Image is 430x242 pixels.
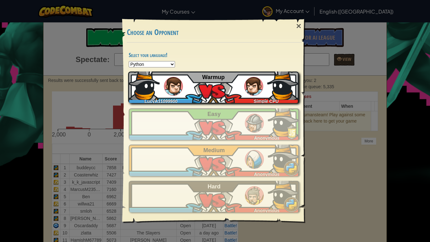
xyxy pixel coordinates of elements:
span: LucyA11099900 [145,208,178,213]
span: Easy [207,111,221,117]
img: humans_ladder_tutorial.png [244,77,263,96]
span: Anonymous [254,135,280,141]
img: humans_ladder_medium.png [245,150,264,169]
span: Warmup [202,74,224,80]
span: Anonymous [254,208,280,213]
span: LucyA11099900 [144,99,177,104]
a: Anonymous [129,181,299,212]
img: bpQAAAABJRU5ErkJggg== [128,68,160,100]
span: Anonymous [254,172,280,177]
img: bpQAAAABJRU5ErkJggg== [268,105,299,137]
a: Anonymous [129,108,299,140]
span: Medium [203,147,225,153]
h4: Select your language! [129,52,299,58]
a: Anonymous [129,145,299,176]
span: LucyA11099900 [145,172,178,177]
img: humans_ladder_easy.png [245,114,264,133]
img: humans_ladder_hard.png [245,186,264,205]
span: LucyA11099900 [145,135,178,141]
a: LucyA11099900Simple CPU [129,72,299,103]
h3: Choose an Opponent [127,28,301,37]
span: Hard [208,183,221,190]
img: bpQAAAABJRU5ErkJggg== [267,68,299,100]
div: × [291,17,306,35]
img: bpQAAAABJRU5ErkJggg== [268,178,299,209]
img: bpQAAAABJRU5ErkJggg== [268,141,299,173]
img: humans_ladder_tutorial.png [164,77,183,96]
span: Simple CPU [254,99,279,104]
